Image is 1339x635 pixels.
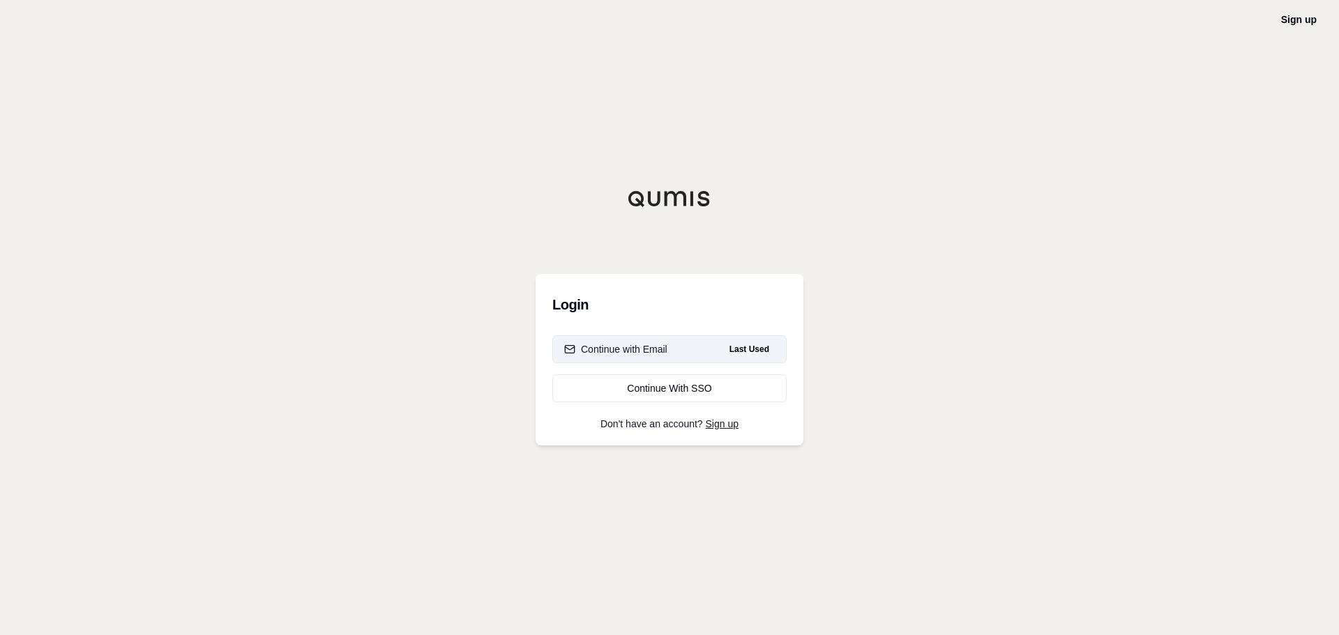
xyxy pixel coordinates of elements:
[1281,14,1317,25] a: Sign up
[724,341,775,358] span: Last Used
[552,419,787,429] p: Don't have an account?
[552,374,787,402] a: Continue With SSO
[552,335,787,363] button: Continue with EmailLast Used
[552,291,787,319] h3: Login
[706,418,739,429] a: Sign up
[564,342,667,356] div: Continue with Email
[564,381,775,395] div: Continue With SSO
[628,190,711,207] img: Qumis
